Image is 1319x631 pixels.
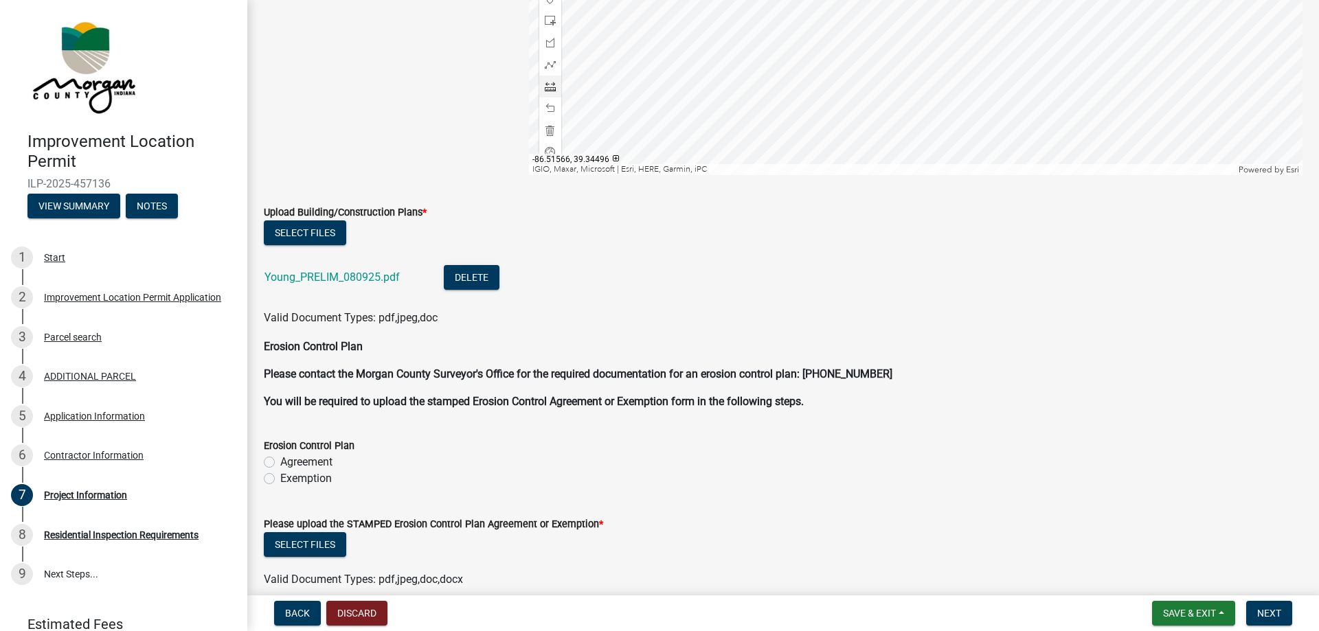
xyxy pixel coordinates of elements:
div: Contractor Information [44,450,144,460]
button: Save & Exit [1152,601,1235,626]
div: 7 [11,484,33,506]
div: Application Information [44,411,145,421]
div: Start [44,253,65,262]
strong: You will be required to upload the stamped Erosion Control Agreement or Exemption form in the fol... [264,395,804,408]
div: Project Information [44,490,127,500]
button: Select files [264,220,346,245]
span: Valid Document Types: pdf,jpeg,doc,docx [264,573,463,586]
div: Parcel search [44,332,102,342]
div: Residential Inspection Requirements [44,530,199,540]
div: 2 [11,286,33,308]
div: IGIO, Maxar, Microsoft | Esri, HERE, Garmin, iPC [529,164,1236,175]
button: Back [274,601,321,626]
div: 9 [11,563,33,585]
div: Powered by [1235,164,1303,175]
div: ADDITIONAL PARCEL [44,371,136,381]
strong: Please contact the Morgan County Surveyor's Office for the required documentation for an erosion ... [264,367,892,380]
a: Young_PRELIM_080925.pdf [264,271,400,284]
span: ILP-2025-457136 [27,177,220,190]
div: Improvement Location Permit Application [44,292,221,302]
button: Discard [326,601,387,626]
strong: Erosion Control Plan [264,340,363,353]
button: Next [1246,601,1292,626]
label: Exemption [280,470,332,487]
a: Esri [1286,165,1299,174]
wm-modal-confirm: Summary [27,201,120,212]
img: Morgan County, Indiana [27,14,138,117]
h4: Improvement Location Permit [27,132,236,172]
span: Next [1257,608,1281,619]
div: 8 [11,524,33,546]
div: 4 [11,365,33,387]
label: Erosion Control Plan [264,441,354,451]
button: Notes [126,194,178,218]
span: Save & Exit [1163,608,1216,619]
wm-modal-confirm: Notes [126,201,178,212]
label: Please upload the STAMPED Erosion Control Plan Agreement or Exemption [264,520,603,529]
button: View Summary [27,194,120,218]
button: Delete [444,265,499,290]
div: 5 [11,405,33,427]
label: Agreement [280,454,332,470]
div: 3 [11,326,33,348]
span: Back [285,608,310,619]
span: Valid Document Types: pdf,jpeg,doc [264,311,438,324]
wm-modal-confirm: Delete Document [444,272,499,285]
button: Select files [264,532,346,557]
div: 6 [11,444,33,466]
div: 1 [11,246,33,268]
label: Upload Building/Construction Plans [264,208,427,218]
